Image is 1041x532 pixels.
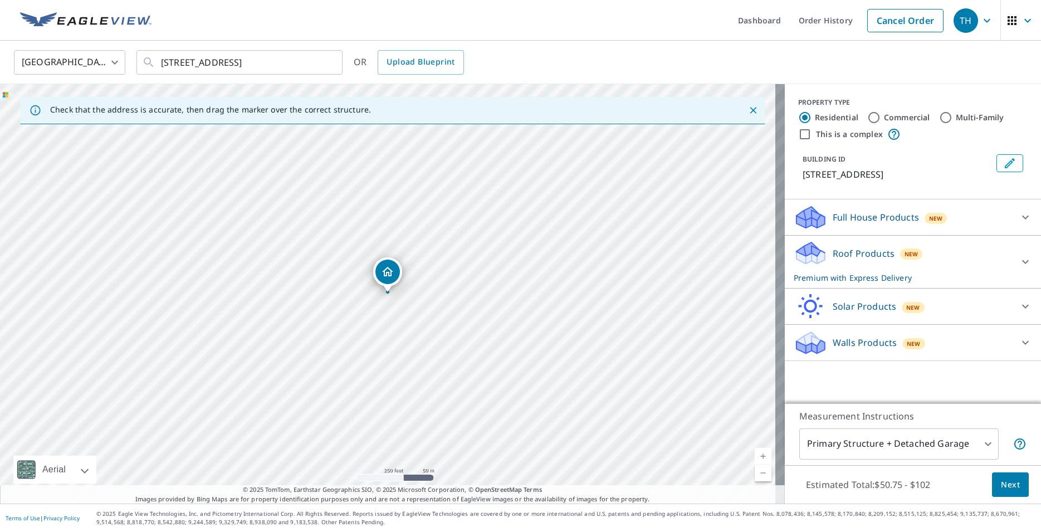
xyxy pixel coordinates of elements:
img: EV Logo [20,12,151,29]
a: Terms [524,485,542,494]
div: Aerial [39,456,69,484]
label: This is a complex [816,129,883,140]
p: Premium with Express Delivery [794,272,1012,284]
label: Multi-Family [956,112,1004,123]
p: Walls Products [833,336,897,349]
div: Primary Structure + Detached Garage [799,428,999,460]
p: | [6,515,80,521]
button: Next [992,472,1029,497]
span: © 2025 TomTom, Earthstar Geographics SIO, © 2025 Microsoft Corporation, © [243,485,542,495]
p: Estimated Total: $50.75 - $102 [797,472,939,497]
span: New [907,339,921,348]
a: Privacy Policy [43,514,80,522]
div: TH [954,8,978,33]
button: Close [746,103,760,118]
p: Roof Products [833,247,895,260]
span: Next [1001,478,1020,492]
a: Terms of Use [6,514,40,522]
a: Current Level 17, Zoom In [755,448,771,465]
div: [GEOGRAPHIC_DATA] [14,47,125,78]
button: Edit building 1 [996,154,1023,172]
label: Commercial [884,112,930,123]
a: OpenStreetMap [475,485,522,494]
p: Full House Products [833,211,919,224]
a: Current Level 17, Zoom Out [755,465,771,481]
p: Check that the address is accurate, then drag the marker over the correct structure. [50,105,371,115]
a: Cancel Order [867,9,944,32]
span: New [905,250,918,258]
div: Full House ProductsNew [794,204,1032,231]
label: Residential [815,112,858,123]
p: [STREET_ADDRESS] [803,168,992,181]
span: New [906,303,920,312]
div: Walls ProductsNew [794,329,1032,356]
a: Upload Blueprint [378,50,463,75]
div: Solar ProductsNew [794,293,1032,320]
p: © 2025 Eagle View Technologies, Inc. and Pictometry International Corp. All Rights Reserved. Repo... [96,510,1035,526]
span: Upload Blueprint [387,55,454,69]
input: Search by address or latitude-longitude [161,47,320,78]
span: New [929,214,943,223]
p: Measurement Instructions [799,409,1027,423]
p: BUILDING ID [803,154,845,164]
p: Solar Products [833,300,896,313]
div: OR [354,50,464,75]
div: PROPERTY TYPE [798,97,1028,108]
div: Roof ProductsNewPremium with Express Delivery [794,240,1032,284]
div: Aerial [13,456,96,484]
span: Your report will include the primary structure and a detached garage if one exists. [1013,437,1027,451]
div: Dropped pin, building 1, Residential property, 15884 Meadow Walk Rd Woodbine, MD 21797 [373,257,402,292]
